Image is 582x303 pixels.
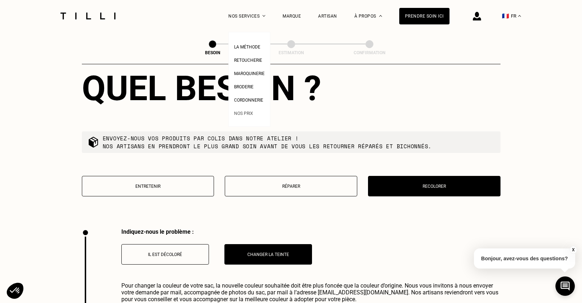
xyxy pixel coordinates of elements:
span: Maroquinerie [234,71,265,76]
button: Entretenir [82,176,214,196]
img: Menu déroulant à propos [379,15,382,17]
a: Retoucherie [234,56,262,63]
p: Envoyez-nous vos produits par colis dans notre atelier ! Nos artisans en prendront le plus grand ... [103,134,432,150]
img: Menu déroulant [262,15,265,17]
a: Marque [283,14,301,19]
span: Retoucherie [234,58,262,63]
div: Estimation [255,50,327,55]
a: Nos prix [234,109,253,116]
span: Pour changer la couleur de votre sac, la nouvelle couleur souhaitée doit être plus foncée que la ... [121,282,500,303]
p: Recolorer [372,184,497,189]
a: La Méthode [234,42,260,50]
a: Cordonnerie [234,95,263,103]
div: Besoin [177,50,248,55]
div: Indiquez-nous le problème : [121,228,500,235]
p: Changer la teinte [228,252,308,257]
button: X [569,246,577,254]
span: 🇫🇷 [502,13,509,19]
span: La Méthode [234,45,260,50]
span: Broderie [234,84,253,89]
img: Logo du service de couturière Tilli [58,13,118,19]
a: Prendre soin ici [399,8,450,24]
a: Artisan [318,14,337,19]
button: Changer la teinte [224,244,312,265]
a: Maroquinerie [234,69,265,76]
img: icône connexion [473,12,481,20]
button: Recolorer [368,176,500,196]
span: Nos prix [234,111,253,116]
div: Quel besoin ? [82,68,500,108]
button: Réparer [225,176,357,196]
div: Confirmation [334,50,405,55]
img: commande colis [88,136,99,148]
p: Réparer [229,184,353,189]
p: Entretenir [86,184,210,189]
img: menu déroulant [518,15,521,17]
a: Broderie [234,82,253,90]
p: Il est décoloré [125,252,205,257]
button: Il est décoloré [121,244,209,265]
span: Cordonnerie [234,98,263,103]
p: Bonjour, avez-vous des questions? [474,248,575,269]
